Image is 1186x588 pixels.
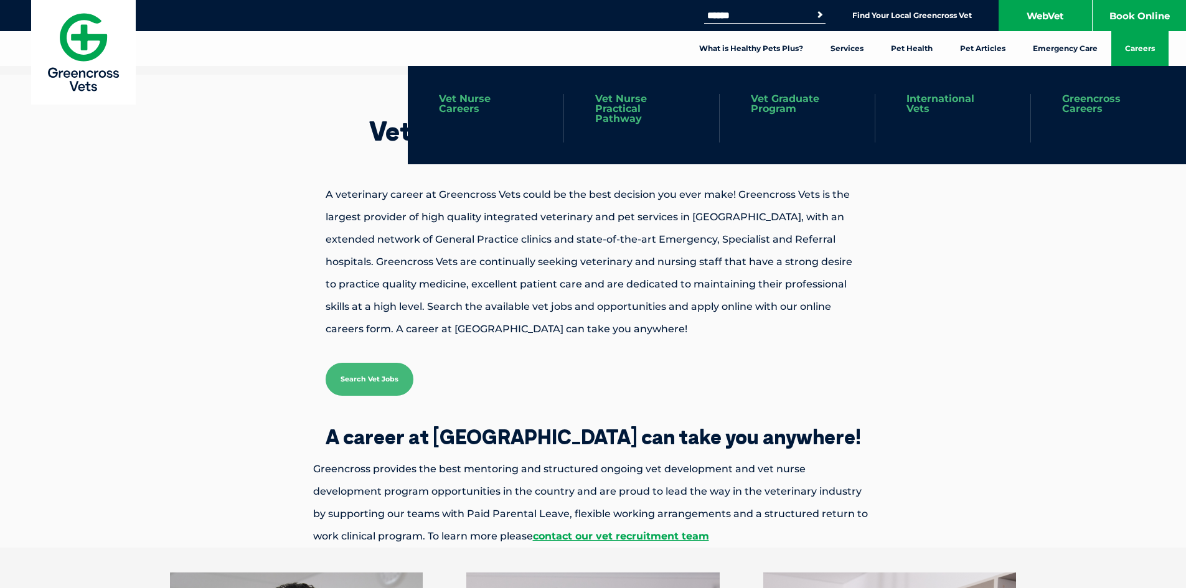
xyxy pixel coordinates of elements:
[946,31,1019,66] a: Pet Articles
[282,118,905,144] h1: Vet Careers at [GEOGRAPHIC_DATA]
[270,458,917,548] p: Greencross provides the best mentoring and structured ongoing vet development and vet nurse devel...
[282,184,905,340] p: A veterinary career at Greencross Vets could be the best decision you ever make! Greencross Vets ...
[685,31,817,66] a: What is Healthy Pets Plus?
[817,31,877,66] a: Services
[326,363,413,396] a: Search Vet Jobs
[270,427,917,447] h2: A career at [GEOGRAPHIC_DATA] can take you anywhere!
[906,94,999,114] a: International Vets
[814,9,826,21] button: Search
[1062,94,1155,114] a: Greencross Careers
[1019,31,1111,66] a: Emergency Care
[1111,31,1169,66] a: Careers
[852,11,972,21] a: Find Your Local Greencross Vet
[751,94,844,114] a: Vet Graduate Program
[533,530,709,542] a: contact our vet recruitment team
[439,94,532,114] a: Vet Nurse Careers
[595,94,688,124] a: Vet Nurse Practical Pathway
[877,31,946,66] a: Pet Health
